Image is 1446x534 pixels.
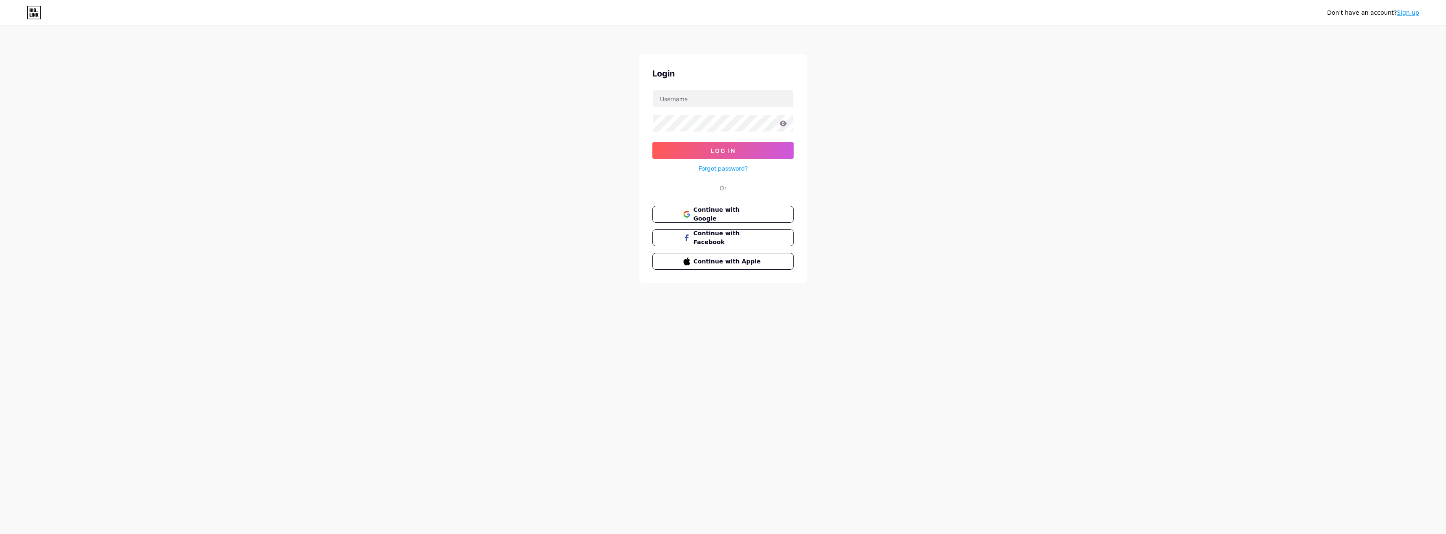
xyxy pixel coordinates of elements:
button: Continue with Google [652,206,794,223]
a: Forgot password? [699,164,748,173]
button: Continue with Facebook [652,229,794,246]
div: Login [652,67,794,80]
span: Continue with Facebook [694,229,763,247]
a: Sign up [1397,9,1419,16]
button: Log In [652,142,794,159]
span: Continue with Google [694,205,763,223]
input: Username [653,90,793,107]
div: Don't have an account? [1327,8,1419,17]
button: Continue with Apple [652,253,794,270]
div: Or [720,184,726,192]
span: Continue with Apple [694,257,763,266]
span: Log In [711,147,736,154]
